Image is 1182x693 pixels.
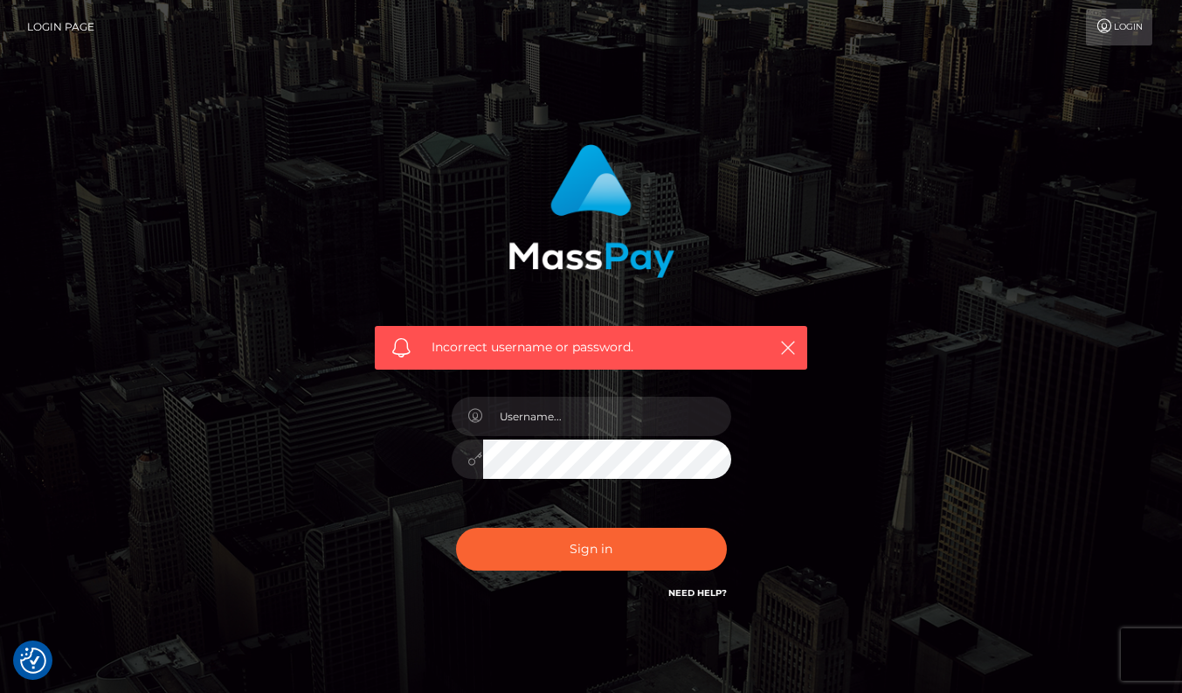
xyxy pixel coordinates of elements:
[20,648,46,674] button: Consent Preferences
[668,587,727,599] a: Need Help?
[432,338,750,357] span: Incorrect username or password.
[483,397,731,436] input: Username...
[20,648,46,674] img: Revisit consent button
[27,9,94,45] a: Login Page
[1086,9,1152,45] a: Login
[508,144,674,278] img: MassPay Login
[456,528,727,571] button: Sign in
